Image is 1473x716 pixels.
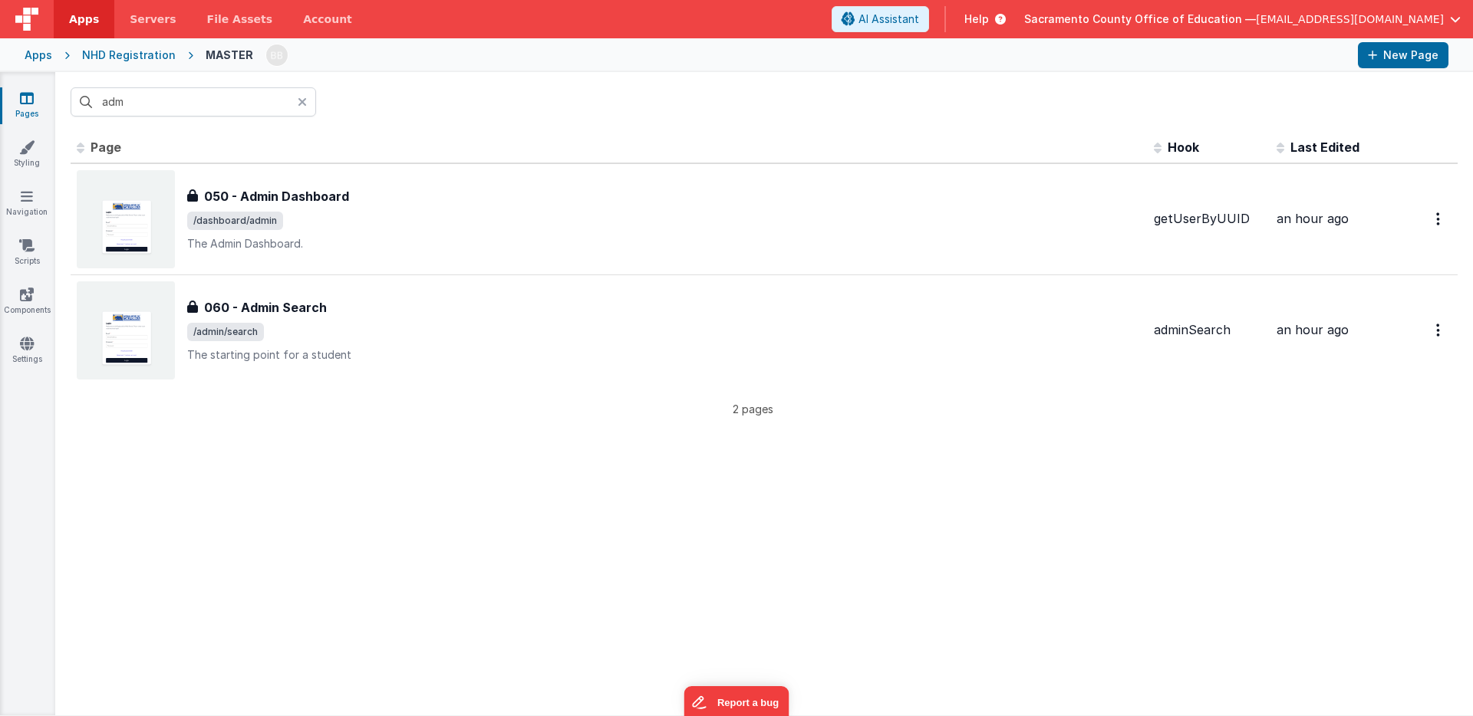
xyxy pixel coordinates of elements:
[1168,140,1199,155] span: Hook
[82,48,176,63] div: NHD Registration
[1154,210,1264,228] div: getUserByUUID
[1024,11,1256,27] span: Sacramento County Office of Education —
[1427,314,1452,346] button: Options
[832,6,929,32] button: AI Assistant
[1358,42,1448,68] button: New Page
[1290,140,1359,155] span: Last Edited
[91,140,121,155] span: Page
[187,236,1142,251] p: The Admin Dashboard.
[1024,11,1461,27] button: Sacramento County Office of Education — [EMAIL_ADDRESS][DOMAIN_NAME]
[1277,211,1349,226] span: an hour ago
[187,212,283,230] span: /dashboard/admin
[206,48,253,63] div: MASTER
[71,87,316,117] input: Search pages, id's ...
[207,11,273,27] span: File Assets
[266,44,288,66] img: 3aae05562012a16e32320df8a0cd8a1d
[204,298,327,317] h3: 060 - Admin Search
[130,11,176,27] span: Servers
[858,11,919,27] span: AI Assistant
[187,323,264,341] span: /admin/search
[1154,321,1264,339] div: adminSearch
[1427,203,1452,235] button: Options
[69,11,99,27] span: Apps
[71,401,1435,417] p: 2 pages
[187,347,1142,363] p: The starting point for a student
[204,187,349,205] h3: 050 - Admin Dashboard
[1277,322,1349,337] span: an hour ago
[25,48,52,63] div: Apps
[964,11,989,27] span: Help
[1256,11,1444,27] span: [EMAIL_ADDRESS][DOMAIN_NAME]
